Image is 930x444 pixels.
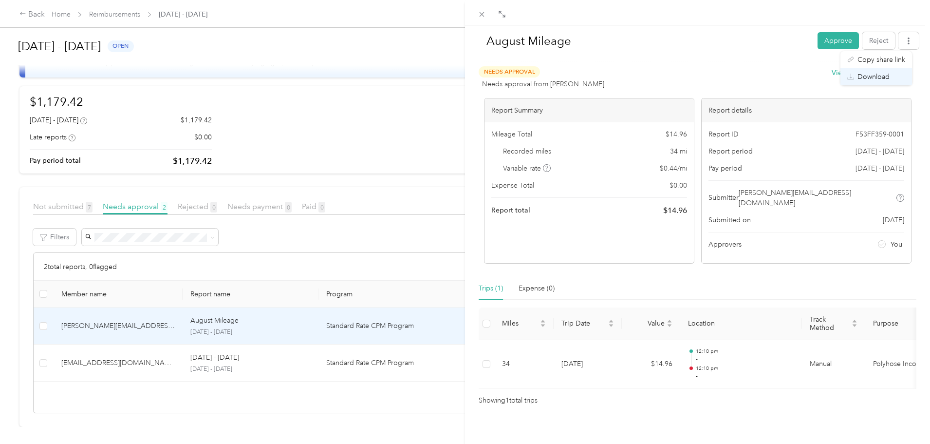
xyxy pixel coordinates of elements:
[832,68,911,78] button: Viewactivity & comments
[503,163,551,174] span: Variable rate
[862,32,895,49] button: Reject
[708,193,739,203] span: Submitter
[708,129,739,139] span: Report ID
[708,215,751,225] span: Submitted on
[503,146,551,156] span: Recorded miles
[561,319,606,328] span: Trip Date
[857,72,890,82] span: Download
[494,308,554,340] th: Miles
[502,319,538,328] span: Miles
[482,79,604,89] span: Needs approval from [PERSON_NAME]
[856,146,904,156] span: [DATE] - [DATE]
[540,323,546,328] span: caret-down
[476,29,811,53] h1: August Mileage
[554,340,622,389] td: [DATE]
[696,365,794,372] p: 12:10 pm
[479,395,538,406] span: Showing 1 total trips
[856,129,904,139] span: F53FF359-0001
[667,318,672,324] span: caret-up
[622,340,680,389] td: $14.96
[708,146,753,156] span: Report period
[810,315,850,332] span: Track Method
[491,129,532,139] span: Mileage Total
[622,308,680,340] th: Value
[891,239,902,250] span: You
[702,98,911,122] div: Report details
[739,188,895,208] span: [PERSON_NAME][EMAIL_ADDRESS][DOMAIN_NAME]
[663,205,687,216] span: $ 14.96
[491,205,530,215] span: Report total
[857,55,905,65] span: Copy share link
[519,283,555,294] div: Expense (0)
[608,318,614,324] span: caret-up
[608,323,614,328] span: caret-down
[696,355,794,364] p: -
[852,318,857,324] span: caret-up
[696,372,794,381] p: -
[696,348,794,355] p: 12:10 pm
[479,283,503,294] div: Trips (1)
[491,180,534,191] span: Expense Total
[680,308,802,340] th: Location
[708,163,742,174] span: Pay period
[670,146,687,156] span: 34 mi
[554,308,622,340] th: Trip Date
[494,340,554,389] td: 34
[818,32,859,49] button: Approve
[666,129,687,139] span: $ 14.96
[875,389,930,444] iframe: Everlance-gr Chat Button Frame
[856,163,904,174] span: [DATE] - [DATE]
[479,66,540,77] span: Needs Approval
[540,318,546,324] span: caret-up
[670,180,687,191] span: $ 0.00
[883,215,904,225] span: [DATE]
[802,340,865,389] td: Manual
[802,308,865,340] th: Track Method
[708,239,742,250] span: Approvers
[667,323,672,328] span: caret-down
[484,98,694,122] div: Report Summary
[873,319,923,328] span: Purpose
[852,323,857,328] span: caret-down
[660,163,687,174] span: $ 0.44 / mi
[630,319,665,328] span: Value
